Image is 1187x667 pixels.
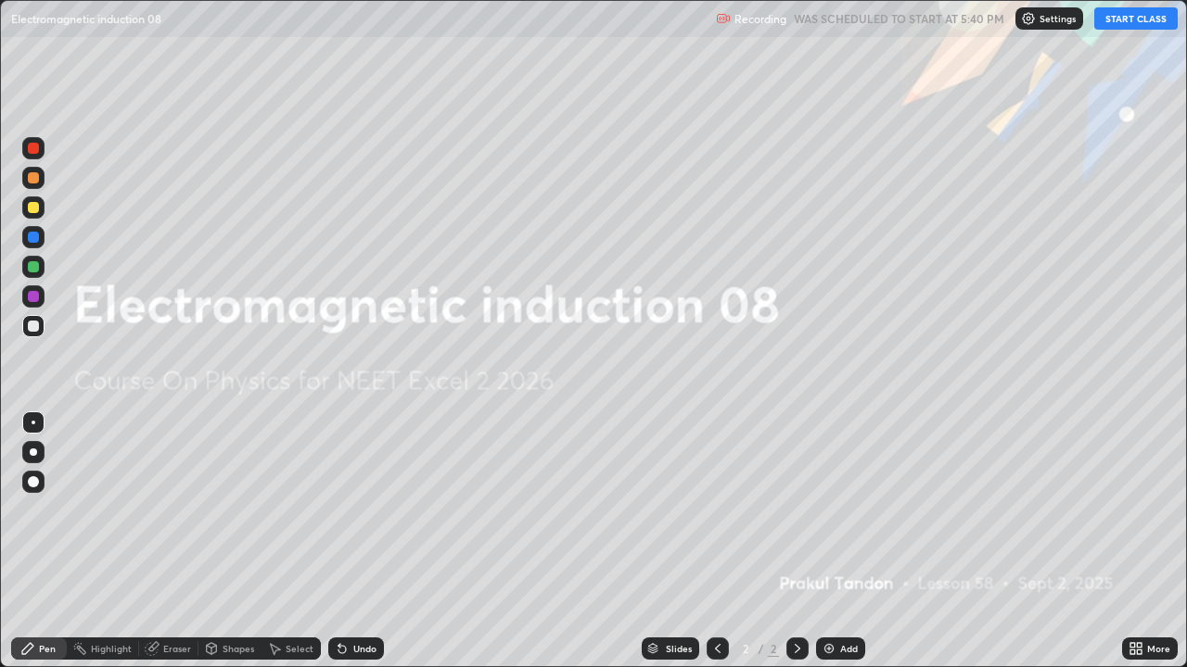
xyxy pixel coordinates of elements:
div: Select [286,644,313,653]
div: Eraser [163,644,191,653]
h5: WAS SCHEDULED TO START AT 5:40 PM [794,10,1004,27]
img: add-slide-button [822,641,836,656]
div: / [759,643,764,654]
div: Highlight [91,644,132,653]
button: START CLASS [1094,7,1178,30]
p: Settings [1040,14,1076,23]
div: Slides [666,644,692,653]
div: Pen [39,644,56,653]
p: Electromagnetic induction 08 [11,11,161,26]
div: 2 [768,640,779,657]
div: 2 [736,643,755,654]
img: class-settings-icons [1021,11,1036,26]
div: More [1147,644,1170,653]
div: Shapes [223,644,254,653]
img: recording.375f2c34.svg [716,11,731,26]
div: Add [840,644,858,653]
p: Recording [734,12,786,26]
div: Undo [353,644,377,653]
